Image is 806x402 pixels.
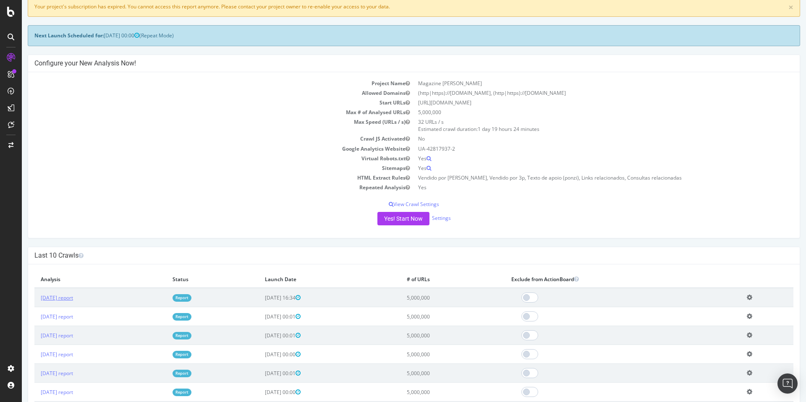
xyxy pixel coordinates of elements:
[392,144,772,154] td: UA-42817937-2
[379,271,483,288] th: # of URLs
[19,294,51,301] a: [DATE] report
[19,351,51,358] a: [DATE] report
[82,32,118,39] span: [DATE] 00:00
[19,313,51,320] a: [DATE] report
[151,313,170,320] a: Report
[151,332,170,339] a: Report
[13,107,392,117] td: Max # of Analysed URLs
[379,364,483,383] td: 5,000,000
[456,125,518,133] span: 1 day 19 hours 24 minutes
[19,389,51,396] a: [DATE] report
[777,373,798,394] div: Open Intercom Messenger
[151,389,170,396] a: Report
[243,389,279,396] span: [DATE] 00:00
[356,212,408,225] button: Yes! Start Now
[392,173,772,183] td: Vendido por [PERSON_NAME], Vendido por 3p, Texto de apoio (ponzi), Links relacionados, Consultas ...
[392,134,772,144] td: No
[13,88,392,98] td: Allowed Domains
[392,88,772,98] td: (http|https)://[DOMAIN_NAME], (http|https)://[DOMAIN_NAME]
[767,3,772,12] a: ×
[13,78,392,88] td: Project Name
[392,107,772,117] td: 5,000,000
[392,154,772,163] td: Yes
[13,144,392,154] td: Google Analytics Website
[392,117,772,134] td: 32 URLs / s Estimated crawl duration:
[237,271,379,288] th: Launch Date
[13,201,772,208] p: View Crawl Settings
[243,294,279,301] span: [DATE] 16:34
[392,183,772,192] td: Yes
[151,370,170,377] a: Report
[243,313,279,320] span: [DATE] 00:01
[13,183,392,192] td: Repeated Analysis
[483,271,719,288] th: Exclude from ActionBoard
[13,32,82,39] strong: Next Launch Scheduled for:
[243,332,279,339] span: [DATE] 00:01
[13,163,392,173] td: Sitemaps
[392,163,772,173] td: Yes
[243,351,279,358] span: [DATE] 00:00
[379,307,483,326] td: 5,000,000
[13,251,772,260] h4: Last 10 Crawls
[392,78,772,88] td: Magazine [PERSON_NAME]
[19,332,51,339] a: [DATE] report
[379,383,483,402] td: 5,000,000
[19,370,51,377] a: [DATE] report
[13,117,392,134] td: Max Speed (URLs / s)
[13,173,392,183] td: HTML Extract Rules
[151,294,170,301] a: Report
[144,271,237,288] th: Status
[151,351,170,358] a: Report
[379,345,483,364] td: 5,000,000
[410,215,429,222] a: Settings
[13,98,392,107] td: Start URLs
[13,154,392,163] td: Virtual Robots.txt
[392,98,772,107] td: [URL][DOMAIN_NAME]
[13,271,144,288] th: Analysis
[6,25,778,46] div: (Repeat Mode)
[379,326,483,345] td: 5,000,000
[379,288,483,307] td: 5,000,000
[243,370,279,377] span: [DATE] 00:01
[13,134,392,144] td: Crawl JS Activated
[13,59,772,68] h4: Configure your New Analysis Now!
